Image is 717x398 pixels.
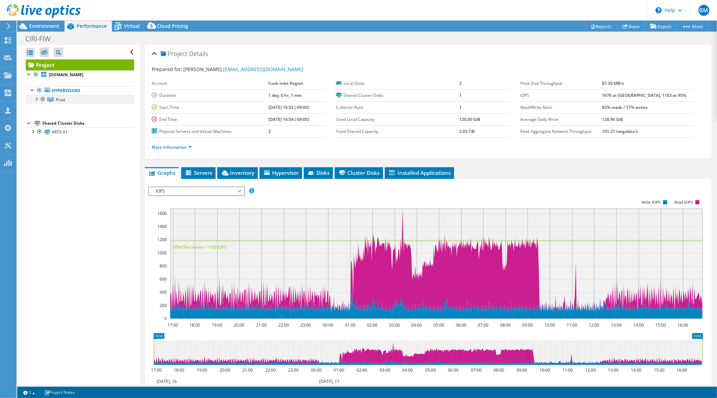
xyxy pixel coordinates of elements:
label: Physical Servers and Virtual Machines [152,128,268,135]
span: Hypervisor [263,169,299,176]
text: 17:00 [167,322,178,328]
text: 04:00 [402,367,413,373]
b: 1 [459,104,462,110]
span: IOPS [152,187,241,195]
span: Prod [56,97,65,103]
a: VRTX-01 [26,127,134,136]
text: 1200 [157,237,167,242]
text: 23:00 [300,322,311,328]
span: Details [189,49,208,58]
text: 15:00 [655,322,666,328]
text: 02:00 [357,367,367,373]
div: Shared Cluster Disks [42,119,134,127]
text: 22:00 [265,367,276,373]
a: [EMAIL_ADDRESS][DOMAIN_NAME] [223,66,303,72]
text: 600 [160,276,167,282]
text: 01:00 [334,367,344,373]
a: Project [26,59,134,70]
text: 11:00 [562,367,573,373]
label: Shared Cluster Disks [336,92,459,99]
text: 20:00 [220,367,230,373]
text: 03:00 [380,367,390,373]
text: 02:00 [367,322,378,328]
b: [DATE] 16:54 (-09:00) [268,116,309,122]
b: 2.03 TiB [459,128,475,134]
text: 07:00 [478,322,488,328]
text: Read IOPS [674,200,693,205]
label: Prepared for: [152,66,182,72]
text: 14:00 [631,367,641,373]
text: 18:00 [189,322,200,328]
a: More [676,21,708,32]
span: Cloud Pricing [157,23,188,29]
text: 18:00 [174,367,184,373]
span: [PERSON_NAME], [183,66,303,72]
text: 15:00 [654,367,664,373]
text: 200 [160,303,167,308]
a: Share [617,21,645,32]
label: Used Local Capacity [336,116,459,123]
b: 87.30 MB/s [602,80,624,86]
text: 95th Percentile = 1183 IOPS [174,244,227,250]
text: 19:00 [197,367,207,373]
text: 04:00 [411,322,422,328]
b: [DOMAIN_NAME] [49,72,83,78]
text: 10:00 [540,367,550,373]
text: 21:00 [256,322,267,328]
a: Export [645,21,677,32]
text: 400 [160,289,167,295]
text: 21:00 [242,367,253,373]
text: 10:00 [544,322,555,328]
b: 83% reads / 17% writes [602,104,648,110]
span: Servers [185,169,212,176]
label: Read/Write Ratio [520,104,602,111]
text: 00:00 [311,367,322,373]
text: 1600 [157,211,167,216]
text: 13:00 [608,367,618,373]
text: 14:00 [633,322,644,328]
text: 08:00 [500,322,511,328]
text: 22:00 [278,322,289,328]
label: Collector Runs [336,104,459,111]
a: Project Notes [39,388,80,397]
text: 11:00 [567,322,577,328]
span: BM [698,5,709,16]
label: Average Daily Write [520,116,602,123]
span: Inventory [221,169,254,176]
label: IOPS [520,92,602,99]
text: 06:00 [456,322,466,328]
text: Write IOPS [641,200,661,205]
label: End Time [152,116,268,123]
b: 120.00 GiB [459,116,480,122]
span: Graphs [148,169,175,176]
label: Duration [152,92,268,99]
span: Disks [307,169,329,176]
b: 128.96 GiB [602,116,623,122]
text: 20:00 [234,322,244,328]
text: 16:00 [678,322,688,328]
text: 16:00 [676,367,687,373]
text: 800 [160,263,167,269]
text: 05:00 [425,367,436,373]
b: Cook Inlet Region [268,80,303,86]
a: Hypervisors [26,86,134,95]
text: 0 [164,316,167,321]
span: Environment [29,23,59,29]
b: 1 day, 0 hr, 1 min [268,92,302,98]
text: 23:00 [288,367,299,373]
a: More Information [152,144,192,150]
text: 05:00 [433,322,444,328]
label: Local Disks [336,80,459,87]
text: 1400 [157,224,167,229]
a: 2 [19,388,40,397]
b: 1 [459,92,462,98]
text: 09:00 [522,322,533,328]
text: 07:00 [471,367,482,373]
b: [DATE] 16:53 (-09:00) [268,104,309,110]
a: Prod [26,95,134,104]
b: 2 [268,128,271,134]
b: 1676 at [GEOGRAPHIC_DATA], 1183 at 95% [602,92,686,98]
span: Project [161,50,187,57]
label: Start Time [152,104,268,111]
span: Installed Applications [388,169,451,176]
